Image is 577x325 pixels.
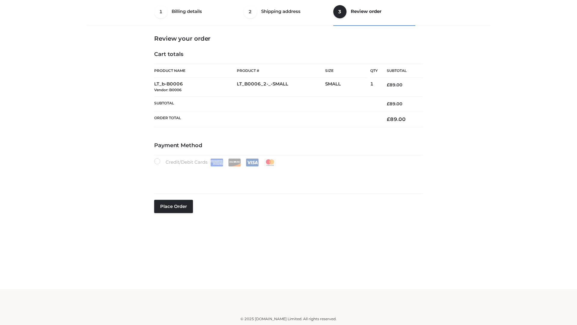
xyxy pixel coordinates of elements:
bdi: 89.00 [387,101,402,107]
h4: Cart totals [154,51,423,58]
span: £ [387,116,390,122]
button: Place order [154,200,193,213]
div: © 2025 [DOMAIN_NAME] Limited. All rights reserved. [89,316,488,322]
label: Credit/Debit Cards [154,158,277,166]
h4: Payment Method [154,142,423,149]
th: Size [325,64,367,78]
img: Visa [246,159,259,166]
img: Discover [228,159,241,166]
th: Subtotal [378,64,423,78]
th: Order Total [154,111,378,127]
th: Qty [370,64,378,78]
th: Subtotal [154,96,378,111]
span: £ [387,82,389,88]
img: Amex [210,159,223,166]
small: Vendor: B0006 [154,88,182,92]
iframe: Secure payment input frame [153,165,422,187]
td: LT_b-B0006 [154,78,237,97]
bdi: 89.00 [387,116,406,122]
td: LT_B0006_2-_-SMALL [237,78,325,97]
span: £ [387,101,389,107]
h3: Review your order [154,35,423,42]
td: SMALL [325,78,370,97]
td: 1 [370,78,378,97]
th: Product # [237,64,325,78]
bdi: 89.00 [387,82,402,88]
th: Product Name [154,64,237,78]
img: Mastercard [264,159,276,166]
